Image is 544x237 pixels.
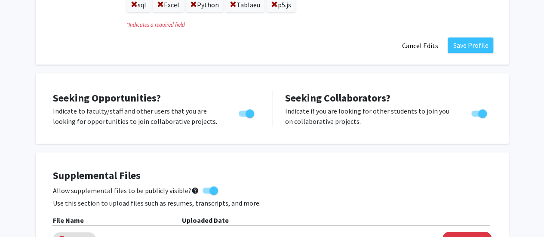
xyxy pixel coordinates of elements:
h4: Supplemental Files [53,169,492,182]
iframe: Chat [6,198,37,231]
b: File Name [53,216,84,225]
span: Allow supplemental files to be publicly visible? [53,185,199,196]
div: Toggle [468,106,492,119]
i: Indicates a required field [126,21,493,29]
p: Use this section to upload files such as resumes, transcripts, and more. [53,198,492,208]
span: Seeking Collaborators? [285,91,390,105]
b: Uploaded Date [182,216,229,225]
span: Seeking Opportunities? [53,91,161,105]
div: Toggle [235,106,259,119]
p: Indicate if you are looking for other students to join you on collaborative projects. [285,106,455,126]
button: Cancel Edits [396,37,443,54]
mat-icon: help [191,185,199,196]
p: Indicate to faculty/staff and other users that you are looking for opportunities to join collabor... [53,106,222,126]
button: Save Profile [448,37,493,53]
